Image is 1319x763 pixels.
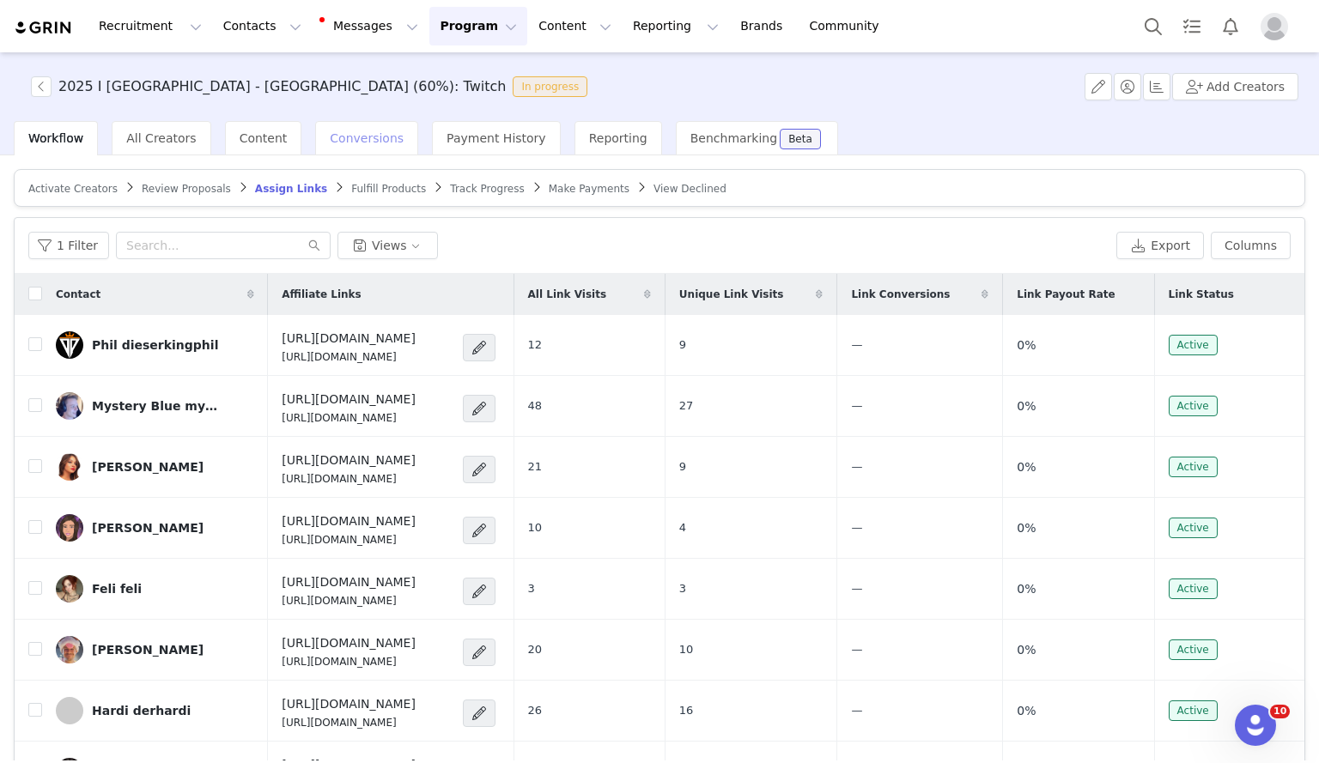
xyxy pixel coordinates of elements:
span: Contact [56,287,100,302]
span: — [851,399,862,412]
p: [URL][DOMAIN_NAME] [282,654,416,669]
button: Program [429,7,527,45]
span: 21 [528,460,543,473]
img: 17347d82-56e9-47f9-bbdd-43468f45955c--s.jpg [56,514,83,542]
button: Export [1116,232,1204,259]
h4: [URL][DOMAIN_NAME] [282,695,416,713]
div: Phil dieserkingphil [92,338,218,352]
h4: [URL][DOMAIN_NAME] [282,451,416,469]
a: Community [799,7,897,45]
p: [URL][DOMAIN_NAME] [282,410,416,426]
button: Messages [313,7,429,45]
span: 0% [1017,519,1036,537]
span: Assign Links [255,183,327,195]
span: Active [1169,700,1218,721]
span: Track Progress [450,183,524,195]
div: Hardi derhardi [92,704,191,718]
img: placeholder-profile.jpg [1261,13,1288,40]
span: — [851,643,862,656]
p: [URL][DOMAIN_NAME] [282,349,416,365]
img: 54f0c6e9-90de-43cd-bce5-6ce80e99264e--s.jpg [56,453,83,481]
i: icon: search [308,239,320,251]
a: Tasks [1173,7,1211,45]
div: Feli feli [92,582,142,596]
button: Recruitment [88,7,212,45]
div: [PERSON_NAME] [92,643,204,657]
span: — [851,460,862,473]
span: Active [1169,578,1218,599]
span: 10 [528,521,543,534]
span: 12 [528,338,543,351]
h4: [URL][DOMAIN_NAME] [282,573,416,591]
a: [PERSON_NAME] [56,453,254,481]
button: 1 Filter [28,232,109,259]
span: Active [1169,518,1218,538]
span: Fulfill Products [351,183,426,195]
span: 9 [679,338,686,351]
span: Link Status [1169,287,1234,302]
a: [PERSON_NAME] [56,636,254,663]
a: Phil dieserkingphil [56,331,254,359]
a: Brands [730,7,798,45]
button: Notifications [1212,7,1249,45]
span: 10 [679,643,694,656]
span: Link Conversions [851,287,950,302]
span: 10 [1270,705,1290,718]
h4: [URL][DOMAIN_NAME] [282,330,416,348]
span: Conversions [330,131,404,145]
span: All Creators [126,131,196,145]
img: grin logo [14,20,74,36]
h3: 2025 I [GEOGRAPHIC_DATA] - [GEOGRAPHIC_DATA] (60%): Twitch [58,76,506,97]
p: [URL][DOMAIN_NAME] [282,471,416,487]
img: 4ba77ada-322c-4728-9bdf-8f5eec533897.jpg [56,575,83,603]
span: 26 [528,704,543,717]
span: Active [1169,639,1218,660]
span: 4 [679,521,686,534]
a: [PERSON_NAME] [56,514,254,542]
span: 16 [679,704,694,717]
span: 48 [528,399,543,412]
span: Unique Link Visits [679,287,784,302]
span: 0% [1017,641,1036,659]
div: Beta [788,134,812,144]
span: Benchmarking [690,131,777,145]
span: — [851,704,862,717]
span: 0% [1017,580,1036,598]
span: 20 [528,643,543,656]
button: Views [337,232,438,259]
h4: [URL][DOMAIN_NAME] [282,391,416,409]
span: 0% [1017,702,1036,720]
div: [PERSON_NAME] [92,460,204,474]
button: Content [528,7,622,45]
input: Search... [116,232,331,259]
button: Reporting [623,7,729,45]
span: Active [1169,457,1218,477]
img: 4f25b4ef-e2a1-445c-91ee-5d6f250974f9--s.jpg [56,636,83,663]
span: 0% [1017,397,1036,415]
span: Active [1169,335,1218,355]
button: Add Creators [1172,73,1298,100]
img: 712d6eb9-3bb5-4dc7-a046-fb8fcca69a9e--s.jpg [56,392,83,420]
span: 9 [679,460,686,473]
span: Workflow [28,131,83,145]
span: Content [240,131,288,145]
a: Hardi derhardi [56,697,254,724]
a: Mystery Blue mystery_blue [56,392,254,420]
span: Review Proposals [142,183,231,195]
iframe: Intercom live chat [1235,705,1276,746]
span: Active [1169,396,1218,416]
span: Link Payout Rate [1017,287,1115,302]
span: Reporting [589,131,647,145]
button: Profile [1250,13,1305,40]
h4: [URL][DOMAIN_NAME] [282,634,416,652]
span: Payment History [447,131,546,145]
span: 0% [1017,336,1036,354]
div: [PERSON_NAME] [92,521,204,535]
button: Search [1134,7,1172,45]
span: 3 [528,582,535,595]
span: [object Object] [31,76,594,97]
span: In progress [513,76,587,97]
span: Activate Creators [28,183,118,195]
span: 3 [679,582,686,595]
